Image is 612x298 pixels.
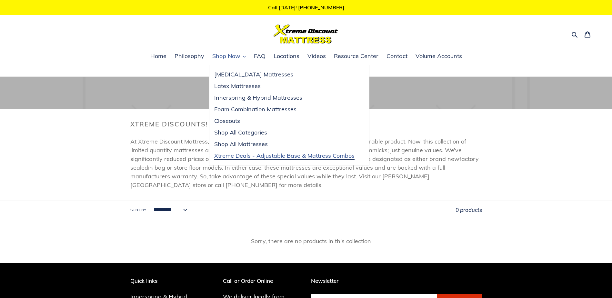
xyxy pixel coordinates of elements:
a: Shop All Mattresses [209,138,359,150]
span: Home [150,52,166,60]
span: Philosophy [175,52,204,60]
button: Shop Now [209,52,249,61]
a: Resource Center [331,52,382,61]
span: Shop All Mattresses [214,140,268,148]
span: FAQ [254,52,266,60]
label: Sort by [130,207,146,213]
a: Philosophy [171,52,207,61]
span: Closeouts [214,117,240,125]
p: At Xtreme Discount Mattress, our everyday price is 1/2 to 1/3 of the competition's comparable pro... [130,137,482,189]
span: Xtreme Deals - Adjustable Base & Mattress Combos [214,152,355,160]
a: Latex Mattresses [209,80,359,92]
a: Volume Accounts [412,52,465,61]
a: Innerspring & Hybrid Mattresses [209,92,359,104]
span: Locations [274,52,299,60]
a: Locations [270,52,303,61]
p: Newsletter [311,278,482,284]
span: Latex Mattresses [214,82,261,90]
span: [MEDICAL_DATA] Mattresses [214,71,293,78]
a: FAQ [251,52,269,61]
p: Sorry, there are no products in this collection [140,237,482,245]
a: Videos [304,52,329,61]
span: Shop All Categories [214,129,267,136]
a: Xtreme Deals - Adjustable Base & Mattress Combos [209,150,359,162]
a: Foam Combination Mattresses [209,104,359,115]
h2: Xtreme Discounts! [130,120,482,128]
span: Videos [307,52,326,60]
span: Volume Accounts [416,52,462,60]
img: Xtreme Discount Mattress [274,25,338,44]
a: [MEDICAL_DATA] Mattresses [209,69,359,80]
span: Contact [386,52,407,60]
a: Shop All Categories [209,127,359,138]
a: Home [147,52,170,61]
a: Contact [383,52,411,61]
span: Resource Center [334,52,378,60]
span: 0 products [456,206,482,213]
span: factory sealed [130,155,479,171]
span: Shop Now [212,52,240,60]
p: Quick links [130,278,197,284]
a: Closeouts [209,115,359,127]
p: Call or Order Online [223,278,301,284]
span: Innerspring & Hybrid Mattresses [214,94,302,102]
span: Foam Combination Mattresses [214,105,296,113]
